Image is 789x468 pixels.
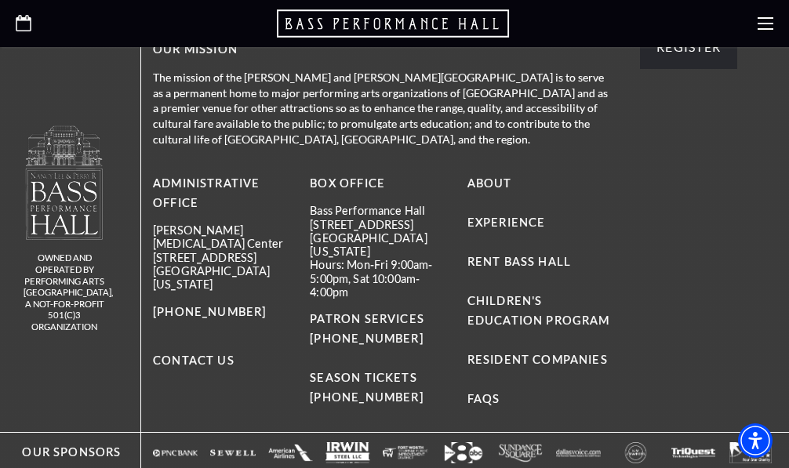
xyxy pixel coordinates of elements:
[498,442,543,463] a: Logo of Sundance Square, featuring stylized text in white. - open in a new tab
[268,442,313,463] a: The image is completely blank or white. - open in a new tab
[153,174,298,213] p: Administrative Office
[467,176,512,190] a: About
[277,8,512,39] a: Open this option
[16,15,31,33] a: Open this option
[153,354,235,367] a: Contact Us
[467,255,571,268] a: Rent Bass Hall
[310,258,455,299] p: Hours: Mon-Fri 9:00am-5:00pm, Sat 10:00am-4:00pm
[467,216,546,229] a: Experience
[153,303,298,322] p: [PHONE_NUMBER]
[310,310,455,349] p: PATRON SERVICES [PHONE_NUMBER]
[556,442,601,463] a: The image features a simple white background with text that appears to be a logo or brand name. -...
[467,392,500,405] a: FAQs
[441,442,485,463] a: Logo featuring the number "8" with an arrow and "abc" in a modern design. - open in a new tab
[24,125,104,240] img: owned and operated by Performing Arts Fort Worth, A NOT-FOR-PROFIT 501(C)3 ORGANIZATION
[729,442,773,463] a: The image is completely blank or white. - open in a new tab
[671,442,715,463] a: The image is completely blank or white. - open in a new tab
[24,252,106,332] p: owned and operated by Performing Arts [GEOGRAPHIC_DATA], A NOT-FOR-PROFIT 501(C)3 ORGANIZATION
[153,40,613,60] p: OUR MISSION
[613,442,658,463] img: A circular logo with the text "KIM CLASSIFIED" in the center, featuring a bold, modern design.
[467,353,608,366] a: Resident Companies
[738,423,773,458] div: Accessibility Menu
[640,25,737,69] input: Submit button
[310,204,455,217] p: Bass Performance Hall
[7,443,121,463] p: Our Sponsors
[153,223,298,251] p: [PERSON_NAME][MEDICAL_DATA] Center
[310,218,455,231] p: [STREET_ADDRESS]
[268,442,313,463] img: The image is completely blank or white.
[310,231,455,259] p: [GEOGRAPHIC_DATA][US_STATE]
[153,251,298,264] p: [STREET_ADDRESS]
[441,442,485,463] img: Logo featuring the number "8" with an arrow and "abc" in a modern design.
[153,264,298,292] p: [GEOGRAPHIC_DATA][US_STATE]
[671,442,715,463] img: The image is completely blank or white.
[498,442,543,463] img: Logo of Sundance Square, featuring stylized text in white.
[556,442,601,463] img: The image features a simple white background with text that appears to be a logo or brand name.
[210,442,255,463] a: The image is completely blank or white. - open in a new tab
[613,442,658,463] a: A circular logo with the text "KIM CLASSIFIED" in the center, featuring a bold, modern design. - ...
[153,70,613,147] p: The mission of the [PERSON_NAME] and [PERSON_NAME][GEOGRAPHIC_DATA] is to serve as a permanent ho...
[383,442,427,463] img: The image is completely blank or white.
[325,442,370,463] a: Logo of Irwin Steel LLC, featuring the company name in bold letters with a simple design. - open ...
[310,349,455,408] p: SEASON TICKETS [PHONE_NUMBER]
[325,442,370,463] img: Logo of Irwin Steel LLC, featuring the company name in bold letters with a simple design.
[310,174,455,194] p: BOX OFFICE
[153,442,198,463] img: Logo of PNC Bank in white text with a triangular symbol.
[467,294,610,327] a: Children's Education Program
[729,442,773,463] img: The image is completely blank or white.
[153,442,198,463] a: Logo of PNC Bank in white text with a triangular symbol. - open in a new tab - target website may...
[210,442,255,463] img: The image is completely blank or white.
